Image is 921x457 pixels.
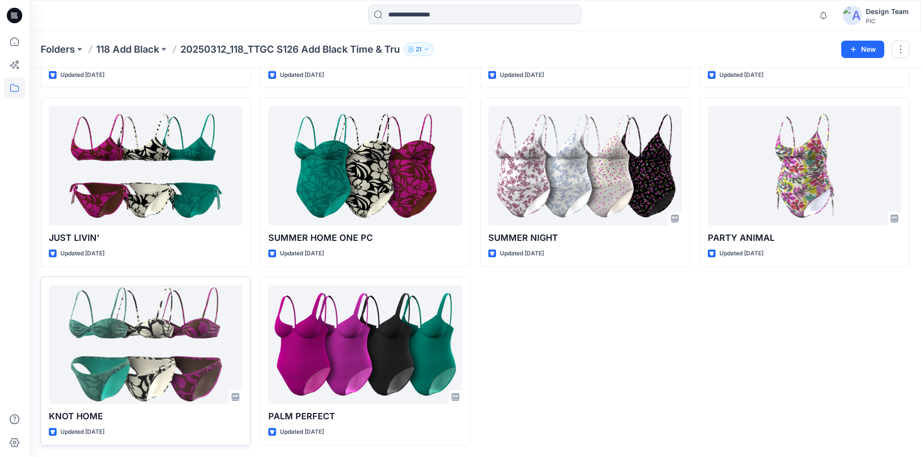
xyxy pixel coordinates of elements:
[268,410,462,423] p: PALM PERFECT
[280,70,324,80] p: Updated [DATE]
[60,70,104,80] p: Updated [DATE]
[49,106,242,225] a: JUST LIVIN'
[866,17,909,25] div: PIC
[719,249,763,259] p: Updated [DATE]
[500,249,544,259] p: Updated [DATE]
[268,106,462,225] a: SUMMER HOME ONE PC
[719,70,763,80] p: Updated [DATE]
[488,231,682,245] p: SUMMER NIGHT
[404,43,434,56] button: 21
[60,427,104,437] p: Updated [DATE]
[841,41,884,58] button: New
[49,231,242,245] p: JUST LIVIN'
[708,231,901,245] p: PARTY ANIMAL
[416,44,422,55] p: 21
[180,43,400,56] p: 20250312_118_TTGC S126 Add Black Time & Tru
[500,70,544,80] p: Updated [DATE]
[49,285,242,404] a: KNOT HOME
[843,6,862,25] img: avatar
[268,231,462,245] p: SUMMER HOME ONE PC
[49,410,242,423] p: KNOT HOME
[280,249,324,259] p: Updated [DATE]
[488,106,682,225] a: SUMMER NIGHT
[96,43,159,56] a: 118 Add Black
[41,43,75,56] a: Folders
[280,427,324,437] p: Updated [DATE]
[866,6,909,17] div: Design Team
[708,106,901,225] a: PARTY ANIMAL
[60,249,104,259] p: Updated [DATE]
[268,285,462,404] a: PALM PERFECT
